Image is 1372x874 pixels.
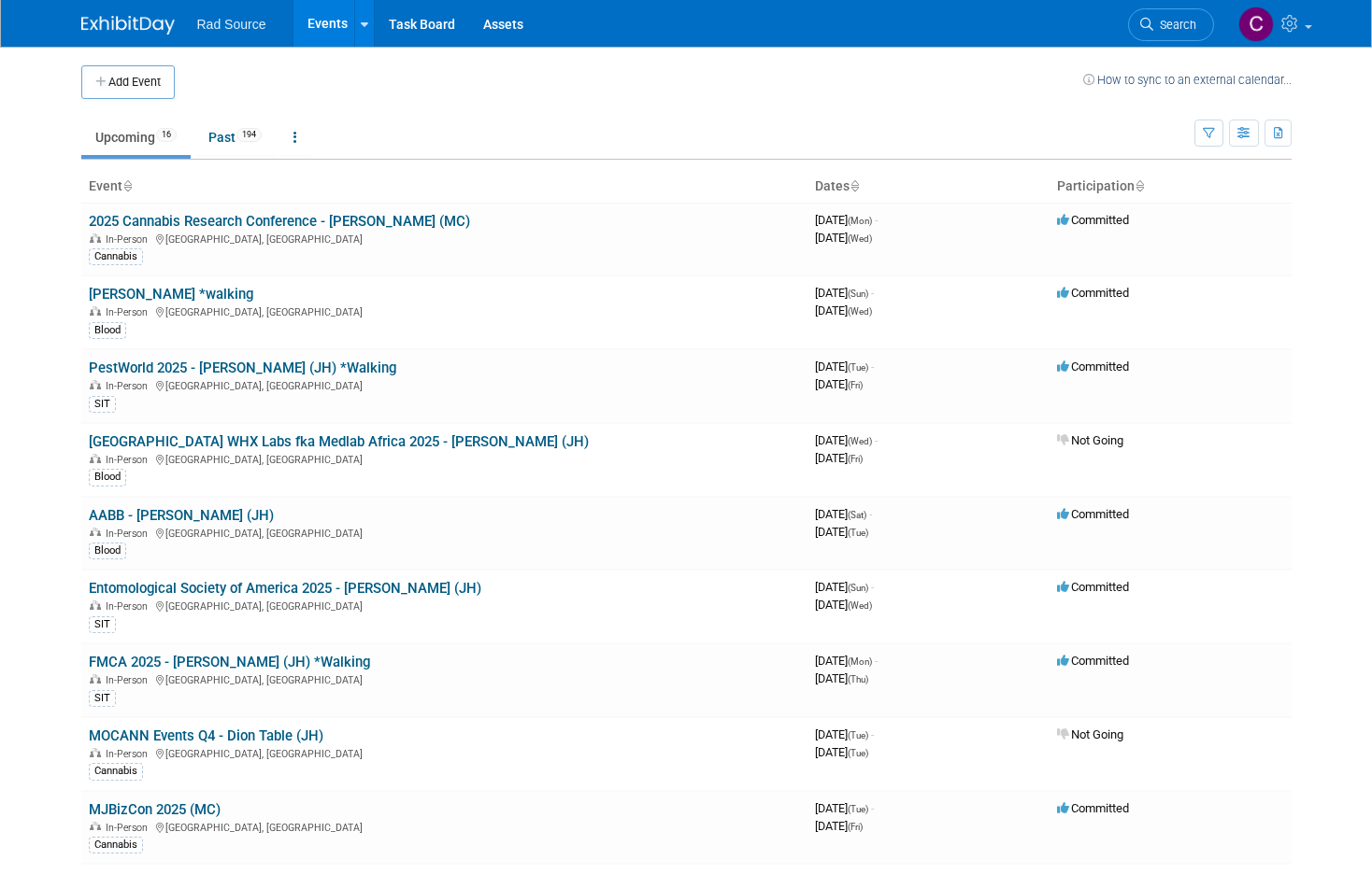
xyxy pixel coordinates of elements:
[89,763,143,780] div: Cannabis
[1057,286,1129,300] span: Committed
[106,822,153,834] span: In-Person
[848,289,868,299] span: (Sun)
[106,306,153,318] span: In-Person
[848,528,868,538] span: (Tue)
[89,690,116,707] div: SIT
[90,380,101,389] img: In-Person Event
[1057,433,1123,447] span: Not Going
[81,120,191,155] a: Upcoming16
[89,580,481,597] a: Entomological Society of America 2025 - [PERSON_NAME] (JH)
[1135,178,1144,193] a: Sort by Participation Type
[89,543,126,559] div: Blood
[848,306,872,317] span: (Wed)
[807,171,1050,203] th: Dates
[106,528,153,540] span: In-Person
[89,303,800,318] div: [GEOGRAPHIC_DATA], [GEOGRAPHIC_DATA]
[89,727,323,744] a: MOCANN Events Q4 - Dion Table (JH)
[106,600,153,613] span: In-Person
[89,598,800,613] div: [GEOGRAPHIC_DATA], [GEOGRAPHIC_DATA]
[122,178,132,193] a: Sort by Event Name
[848,436,872,446] span: (Wed)
[815,671,868,685] span: [DATE]
[90,306,101,316] img: In-Person Event
[1057,213,1129,227] span: Committed
[89,616,116,633] div: SIT
[156,128,177,142] span: 16
[871,359,874,374] span: -
[1238,7,1274,42] img: Candice Cash
[848,380,863,390] span: (Fri)
[89,286,253,303] a: [PERSON_NAME] *walking
[81,171,807,203] th: Event
[848,510,866,520] span: (Sat)
[815,507,872,521] span: [DATE]
[106,380,153,392] span: In-Person
[848,600,872,611] span: (Wed)
[875,654,878,668] span: -
[869,507,872,521] span: -
[815,231,872,245] span: [DATE]
[815,525,868,539] span: [DATE]
[106,454,153,466] span: In-Person
[1057,727,1123,741] span: Not Going
[815,377,863,391] span: [DATE]
[871,286,874,300] span: -
[848,822,863,832] span: (Fri)
[815,580,874,594] span: [DATE]
[1057,580,1129,594] span: Committed
[89,213,470,230] a: 2025 Cannabis Research Conference - [PERSON_NAME] (MC)
[81,16,175,35] img: ExhibitDay
[89,396,116,413] div: SIT
[90,528,101,537] img: In-Person Event
[815,359,874,374] span: [DATE]
[89,671,800,686] div: [GEOGRAPHIC_DATA], [GEOGRAPHIC_DATA]
[89,433,589,450] a: [GEOGRAPHIC_DATA] WHX Labs fka Medlab Africa 2025 - [PERSON_NAME] (JH)
[1057,801,1129,815] span: Committed
[815,727,874,741] span: [DATE]
[1050,171,1292,203] th: Participation
[90,822,101,831] img: In-Person Event
[1083,73,1292,87] a: How to sync to an external calendar...
[848,730,868,740] span: (Tue)
[106,748,153,760] span: In-Person
[848,216,872,226] span: (Mon)
[848,362,868,373] span: (Tue)
[90,233,101,243] img: In-Person Event
[848,748,868,758] span: (Tue)
[815,451,863,465] span: [DATE]
[848,656,872,667] span: (Mon)
[90,454,101,463] img: In-Person Event
[848,233,872,244] span: (Wed)
[871,580,874,594] span: -
[815,745,868,759] span: [DATE]
[81,65,175,99] button: Add Event
[89,507,274,524] a: AABB - [PERSON_NAME] (JH)
[1057,359,1129,374] span: Committed
[89,469,126,486] div: Blood
[89,231,800,246] div: [GEOGRAPHIC_DATA], [GEOGRAPHIC_DATA]
[1057,654,1129,668] span: Committed
[90,674,101,684] img: In-Person Event
[815,433,878,447] span: [DATE]
[875,213,878,227] span: -
[194,120,276,155] a: Past194
[815,819,863,833] span: [DATE]
[871,727,874,741] span: -
[848,454,863,464] span: (Fri)
[106,674,153,686] span: In-Person
[815,801,874,815] span: [DATE]
[815,286,874,300] span: [DATE]
[815,598,872,612] span: [DATE]
[89,654,370,670] a: FMCA 2025 - [PERSON_NAME] (JH) *Walking
[90,748,101,757] img: In-Person Event
[89,248,143,265] div: Cannabis
[89,377,800,392] div: [GEOGRAPHIC_DATA], [GEOGRAPHIC_DATA]
[89,451,800,466] div: [GEOGRAPHIC_DATA], [GEOGRAPHIC_DATA]
[236,128,262,142] span: 194
[875,433,878,447] span: -
[848,583,868,593] span: (Sun)
[848,674,868,684] span: (Thu)
[89,745,800,760] div: [GEOGRAPHIC_DATA], [GEOGRAPHIC_DATA]
[848,804,868,814] span: (Tue)
[1153,18,1196,32] span: Search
